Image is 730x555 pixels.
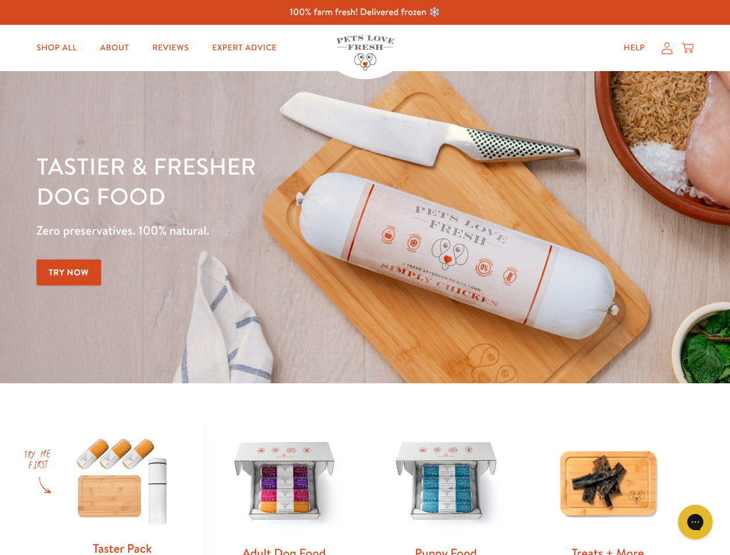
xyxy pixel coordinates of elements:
[36,151,475,211] h1: Tastier & fresher dog food
[91,36,138,60] a: About
[203,36,286,60] a: Expert Advice
[36,260,101,286] a: Try Now
[614,36,654,60] a: Help
[672,501,718,543] iframe: Gorgias live chat messenger
[336,35,394,71] img: Pets Love Fresh
[143,36,198,60] a: Reviews
[36,220,475,241] p: Zero preservatives. 100% natural.
[27,36,86,60] a: Shop All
